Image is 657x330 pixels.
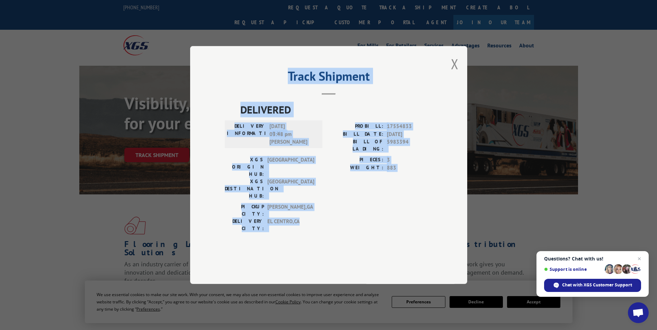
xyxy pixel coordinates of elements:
[387,122,433,130] span: 17554833
[227,122,266,146] label: DELIVERY INFORMATION:
[267,203,314,218] span: [PERSON_NAME] , GA
[329,138,383,153] label: BILL OF LADING:
[329,130,383,138] label: BILL DATE:
[225,71,433,84] h2: Track Shipment
[267,156,314,178] span: [GEOGRAPHIC_DATA]
[451,55,459,73] button: Close modal
[329,122,383,130] label: PROBILL:
[329,164,383,172] label: WEIGHT:
[267,218,314,232] span: EL CENTRO , CA
[387,164,433,172] span: 883
[329,156,383,164] label: PIECES:
[544,256,641,262] span: Questions? Chat with us!
[544,267,602,272] span: Support is online
[387,130,433,138] span: [DATE]
[269,122,316,146] span: [DATE] 03:48 pm [PERSON_NAME]
[387,156,433,164] span: 3
[225,203,264,218] label: PICKUP CITY:
[267,178,314,200] span: [GEOGRAPHIC_DATA]
[544,279,641,292] span: Chat with XGS Customer Support
[562,282,632,288] span: Chat with XGS Customer Support
[225,218,264,232] label: DELIVERY CITY:
[628,302,649,323] a: Open chat
[240,102,433,117] span: DELIVERED
[225,178,264,200] label: XGS DESTINATION HUB:
[225,156,264,178] label: XGS ORIGIN HUB:
[387,138,433,153] span: 5983394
